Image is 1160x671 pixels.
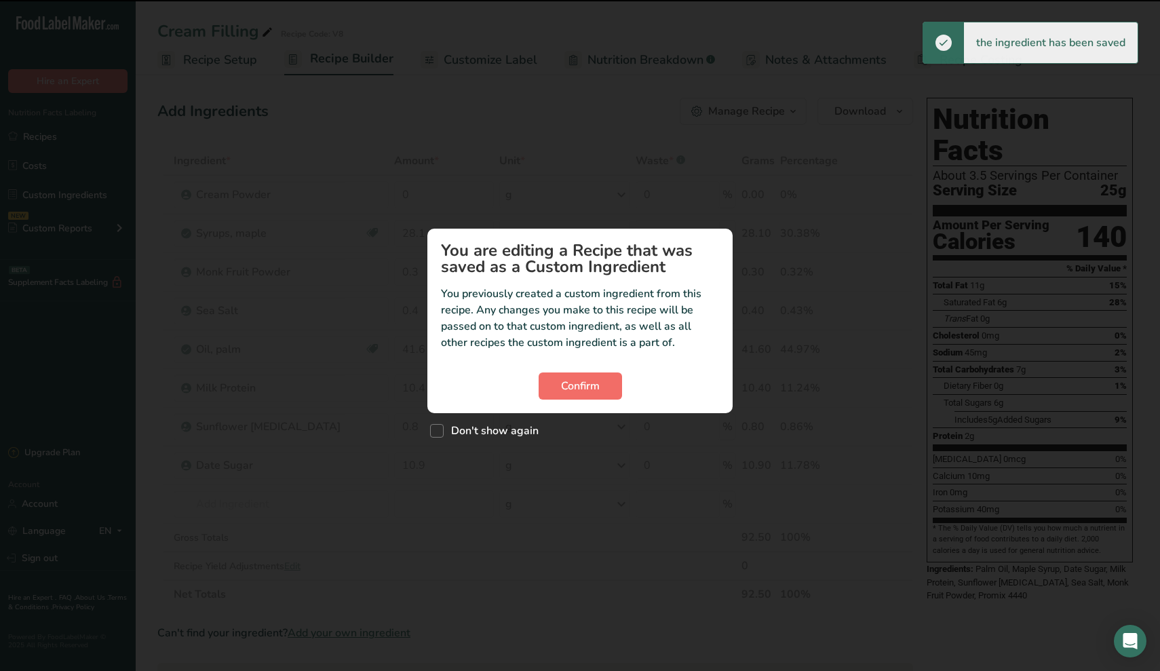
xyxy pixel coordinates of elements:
[1114,625,1146,657] div: Open Intercom Messenger
[444,424,539,438] span: Don't show again
[561,378,600,394] span: Confirm
[964,22,1138,63] div: the ingredient has been saved
[539,372,622,400] button: Confirm
[441,242,719,275] h1: You are editing a Recipe that was saved as a Custom Ingredient
[441,286,719,351] p: You previously created a custom ingredient from this recipe. Any changes you make to this recipe ...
